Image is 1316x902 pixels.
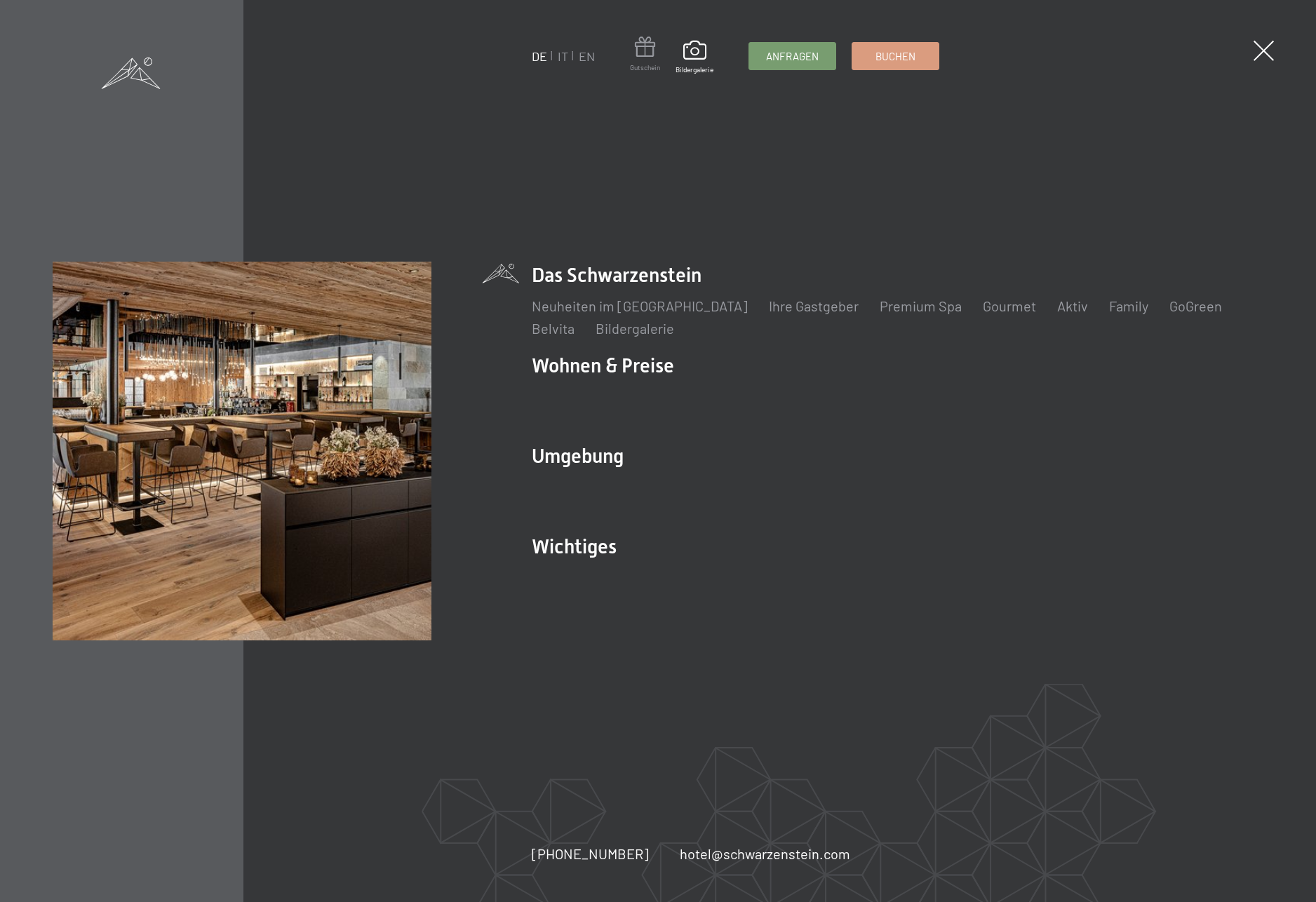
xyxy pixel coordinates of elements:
span: Anfragen [766,49,819,64]
a: Belvita [532,320,575,337]
a: EN [579,48,595,64]
a: DE [532,48,547,64]
a: Gourmet [983,297,1036,314]
a: Neuheiten im [GEOGRAPHIC_DATA] [532,297,748,314]
a: hotel@schwarzenstein.com [680,844,850,863]
a: Buchen [852,43,939,69]
span: Gutschein [630,62,660,72]
a: Ihre Gastgeber [769,297,859,314]
a: Gutschein [630,36,660,72]
a: GoGreen [1169,297,1222,314]
a: Family [1109,297,1148,314]
a: [PHONE_NUMBER] [532,844,649,863]
span: Buchen [875,49,915,64]
a: Bildergalerie [596,320,674,337]
a: Anfragen [749,43,835,69]
span: Bildergalerie [676,65,713,74]
a: Aktiv [1057,297,1088,314]
a: Premium Spa [880,297,962,314]
a: Bildergalerie [676,41,713,74]
img: Wellnesshotel Südtirol SCHWARZENSTEIN - Wellnessurlaub in den Alpen, Wandern und Wellness [53,262,431,640]
span: [PHONE_NUMBER] [532,845,649,862]
a: IT [558,48,568,64]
